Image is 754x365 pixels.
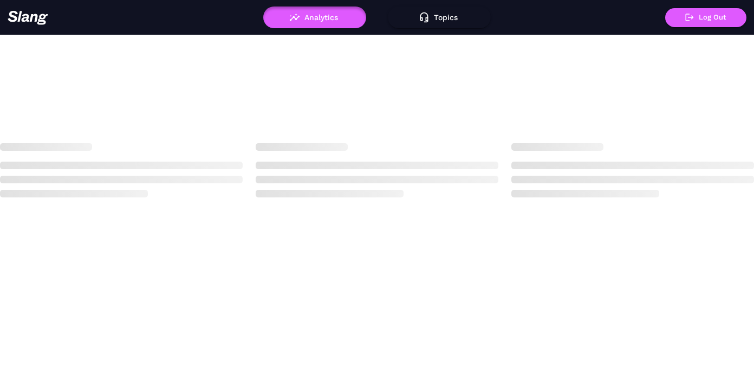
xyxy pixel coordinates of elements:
[665,8,746,27] button: Log Out
[263,7,366,28] button: Analytics
[263,13,366,21] a: Analytics
[388,7,491,28] button: Topics
[8,10,48,25] img: 623511267c55cb56e2f2a487_logo2.png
